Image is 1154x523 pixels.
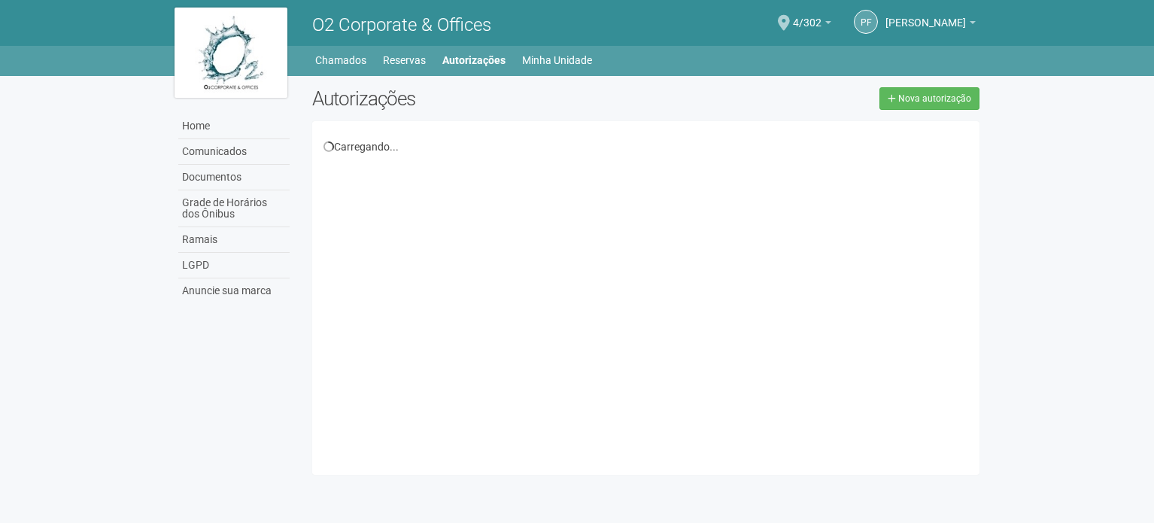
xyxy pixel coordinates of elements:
[885,19,976,31] a: [PERSON_NAME]
[178,114,290,139] a: Home
[178,190,290,227] a: Grade de Horários dos Ônibus
[442,50,506,71] a: Autorizações
[312,87,634,110] h2: Autorizações
[898,93,971,104] span: Nova autorização
[793,19,831,31] a: 4/302
[854,10,878,34] a: PF
[793,2,821,29] span: 4/302
[522,50,592,71] a: Minha Unidade
[178,139,290,165] a: Comunicados
[178,165,290,190] a: Documentos
[178,253,290,278] a: LGPD
[315,50,366,71] a: Chamados
[885,2,966,29] span: PRISCILLA FREITAS
[178,227,290,253] a: Ramais
[323,140,968,154] div: Carregando...
[175,8,287,98] img: logo.jpg
[383,50,426,71] a: Reservas
[178,278,290,303] a: Anuncie sua marca
[879,87,979,110] a: Nova autorização
[312,14,491,35] span: O2 Corporate & Offices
